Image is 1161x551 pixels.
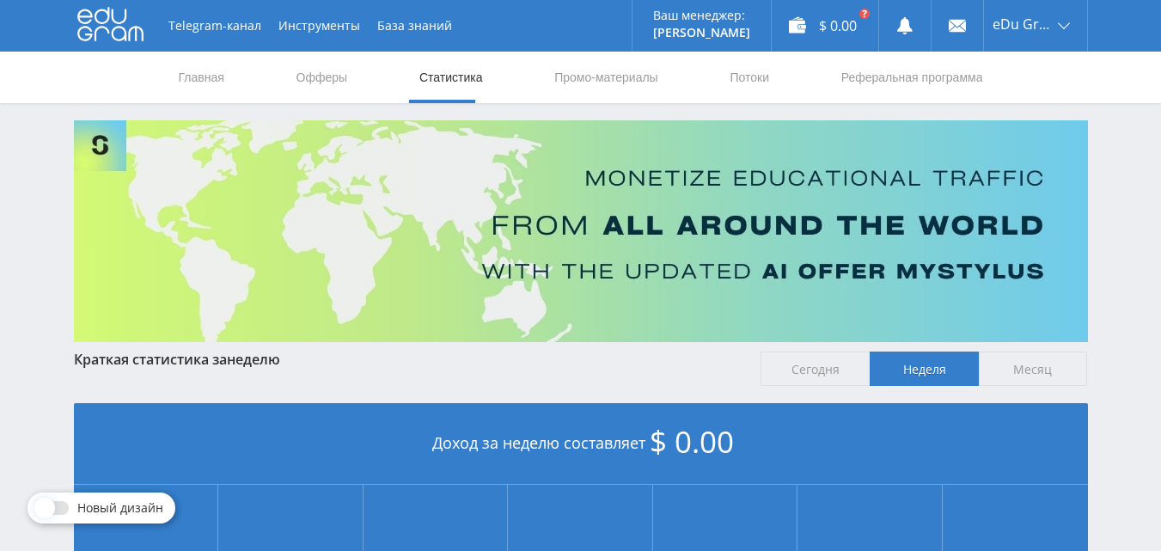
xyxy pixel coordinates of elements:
span: Неделя [870,352,979,386]
a: Главная [177,52,226,103]
span: Новый дизайн [77,501,163,515]
div: Доход за неделю составляет [74,403,1088,485]
span: eDu Group [993,17,1053,31]
a: Офферы [295,52,350,103]
p: [PERSON_NAME] [653,26,750,40]
a: Потоки [728,52,771,103]
span: Сегодня [761,352,870,386]
span: $ 0.00 [650,421,734,462]
div: Краткая статистика за [74,352,744,367]
span: неделю [227,350,280,369]
img: Banner [74,120,1088,342]
p: Ваш менеджер: [653,9,750,22]
span: Месяц [979,352,1088,386]
a: Промо-материалы [553,52,659,103]
a: Статистика [418,52,485,103]
a: Реферальная программа [840,52,985,103]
